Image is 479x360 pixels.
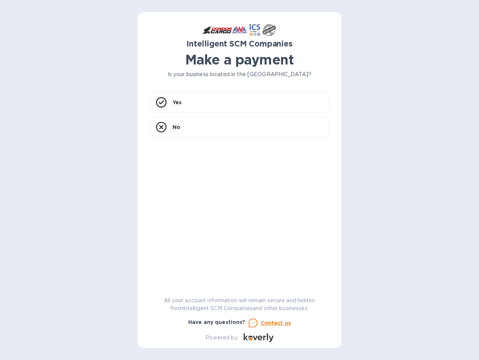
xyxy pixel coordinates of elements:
u: Contact us [260,320,291,326]
p: Yes [173,99,181,106]
p: Powered by [205,334,237,342]
p: Is your business located in the [GEOGRAPHIC_DATA]? [150,70,329,78]
p: No [173,123,180,131]
p: All your account information will remain secure and hidden from Intelligent SCM Companies and oth... [150,297,329,312]
b: Intelligent SCM Companies [186,39,293,48]
b: Have any questions? [188,319,245,325]
h1: Make a payment [150,52,329,67]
